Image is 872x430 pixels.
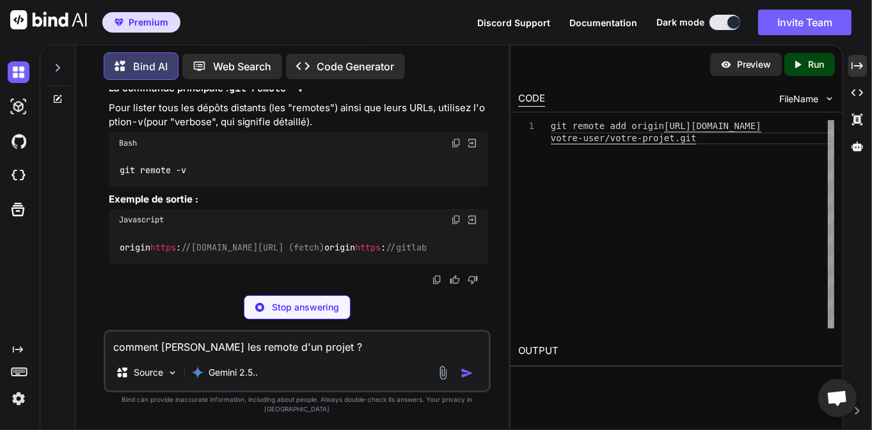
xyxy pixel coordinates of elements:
[191,366,204,379] img: Gemini 2.5 Pro
[167,367,178,378] img: Pick Models
[511,336,842,366] h2: OUTPUT
[109,193,198,205] strong: Exemple de sortie :
[129,16,168,29] span: Premium
[518,91,545,107] div: CODE
[569,16,637,29] button: Documentation
[758,10,852,35] button: Invite Team
[664,121,761,131] span: [URL][DOMAIN_NAME]
[272,301,339,314] p: Stop answering
[551,133,697,143] span: votre-user/votre-projet.git
[477,17,550,28] span: Discord Support
[119,164,187,177] code: git remote -v
[109,101,489,130] p: Pour lister tous les dépôts distants (les "remotes") ainsi que leurs URLs, utilisez l'option (pou...
[214,59,272,74] p: Web Search
[737,58,772,71] p: Preview
[477,16,550,29] button: Discord Support
[720,59,732,70] img: preview
[569,17,637,28] span: Documentation
[8,130,29,152] img: githubDark
[150,242,176,253] span: https
[518,120,534,132] div: 1
[466,214,478,226] img: Open in Browser
[450,275,460,285] img: like
[432,275,442,285] img: copy
[134,366,163,379] p: Source
[386,242,427,253] span: //gitlab
[780,93,819,105] span: FileName
[824,93,835,104] img: chevron down
[8,165,29,187] img: cloudideIcon
[436,365,450,380] img: attachment
[818,379,857,417] div: Ouvrir le chat
[115,19,123,26] img: premium
[8,61,29,83] img: darkChat
[133,59,168,74] p: Bind AI
[119,215,164,225] span: Javascript
[551,121,664,131] span: git remote add origin
[468,275,478,285] img: dislike
[451,215,461,225] img: copy
[102,12,180,33] button: premiumPremium
[466,137,478,149] img: Open in Browser
[119,241,428,254] code: origin : origin :
[656,16,704,29] span: Dark mode
[461,367,473,380] img: icon
[209,366,258,379] p: Gemini 2.5..
[10,10,87,29] img: Bind AI
[355,242,381,253] span: https
[132,116,143,128] code: -v
[119,138,137,148] span: Bash
[8,388,29,410] img: settings
[451,138,461,148] img: copy
[317,59,395,74] p: Code Generator
[809,58,825,71] p: Run
[8,96,29,118] img: darkAi-studio
[181,242,324,253] span: //[DOMAIN_NAME][URL] (fetch)
[104,395,491,414] p: Bind can provide inaccurate information, including about people. Always double-check its answers....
